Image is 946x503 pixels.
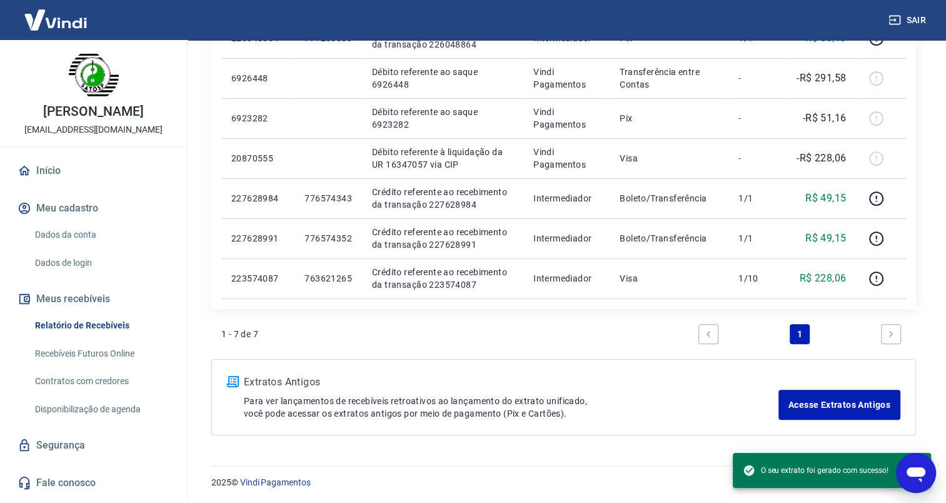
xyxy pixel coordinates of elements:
img: Vindi [15,1,96,39]
p: Crédito referente ao recebimento da transação 223574087 [372,266,513,291]
p: 1/1 [738,232,775,245]
p: Intermediador [533,272,600,285]
p: -R$ 228,06 [797,151,846,166]
p: Boleto/Transferência [620,192,718,205]
p: Visa [620,272,718,285]
img: ícone [227,376,239,387]
p: -R$ 291,58 [797,71,846,86]
p: R$ 49,15 [805,191,846,206]
p: - [738,72,775,84]
p: 223574087 [231,272,284,285]
button: Meu cadastro [15,195,172,222]
button: Meus recebíveis [15,285,172,313]
img: 05f77479-e145-444d-9b3c-0aaf0a3ab483.jpeg [69,50,119,100]
p: Intermediador [533,232,600,245]
p: Extratos Antigos [244,375,778,390]
a: Previous page [698,324,718,344]
p: 6926448 [231,72,284,84]
p: 1/10 [738,272,775,285]
p: 763621265 [304,272,352,285]
p: Crédito referente ao recebimento da transação 227628984 [372,186,513,211]
p: 2025 © [211,476,916,489]
a: Vindi Pagamentos [240,477,311,487]
p: Débito referente à liquidação da UR 16347057 via CIP [372,146,513,171]
p: 227628991 [231,232,284,245]
a: Fale conosco [15,469,172,497]
p: Vindi Pagamentos [533,106,600,131]
p: Crédito referente ao recebimento da transação 227628991 [372,226,513,251]
p: 776574343 [304,192,352,205]
p: [PERSON_NAME] [43,105,143,118]
p: Para ver lançamentos de recebíveis retroativos ao lançamento do extrato unificado, você pode aces... [244,395,778,420]
p: R$ 228,06 [800,271,847,286]
a: Page 1 is your current page [790,324,810,344]
p: Débito referente ao saque 6923282 [372,106,513,131]
iframe: Botão para abrir a janela de mensagens [896,453,936,493]
a: Dados da conta [30,222,172,248]
p: R$ 49,15 [805,231,846,246]
p: - [738,152,775,165]
p: [EMAIL_ADDRESS][DOMAIN_NAME] [24,123,163,136]
a: Acesse Extratos Antigos [778,390,900,420]
p: 1 - 7 de 7 [221,328,258,340]
a: Next page [881,324,901,344]
p: Débito referente ao saque 6926448 [372,66,513,91]
p: Visa [620,152,718,165]
span: O seu extrato foi gerado com sucesso! [743,464,888,477]
button: Sair [886,9,931,32]
a: Recebíveis Futuros Online [30,341,172,367]
a: Início [15,157,172,185]
ul: Pagination [693,319,906,349]
a: Contratos com credores [30,368,172,394]
p: Vindi Pagamentos [533,146,600,171]
p: 1/1 [738,192,775,205]
p: - [738,112,775,124]
p: 776574352 [304,232,352,245]
p: -R$ 51,16 [803,111,847,126]
p: 6923282 [231,112,284,124]
p: Transferência entre Contas [620,66,718,91]
a: Relatório de Recebíveis [30,313,172,338]
a: Dados de login [30,250,172,276]
p: Vindi Pagamentos [533,66,600,91]
p: Intermediador [533,192,600,205]
p: 227628984 [231,192,284,205]
p: Pix [620,112,718,124]
a: Segurança [15,432,172,459]
a: Disponibilização de agenda [30,397,172,422]
p: Boleto/Transferência [620,232,718,245]
p: 20870555 [231,152,284,165]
